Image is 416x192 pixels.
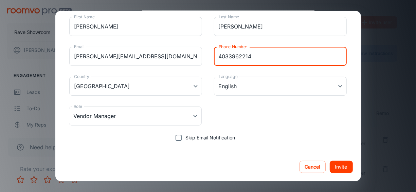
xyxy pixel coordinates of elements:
[330,161,353,173] button: Invite
[219,14,239,20] label: Last Name
[74,14,95,20] label: First Name
[74,103,82,109] label: Role
[219,44,247,50] label: Phone Number
[214,77,347,96] div: English
[74,44,85,50] label: Email
[300,161,326,173] button: Cancel
[69,77,202,96] div: [GEOGRAPHIC_DATA]
[69,107,202,126] div: Vendor Manager
[74,74,89,79] label: Country
[185,134,235,141] span: Skip Email Notification
[219,74,238,79] label: Language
